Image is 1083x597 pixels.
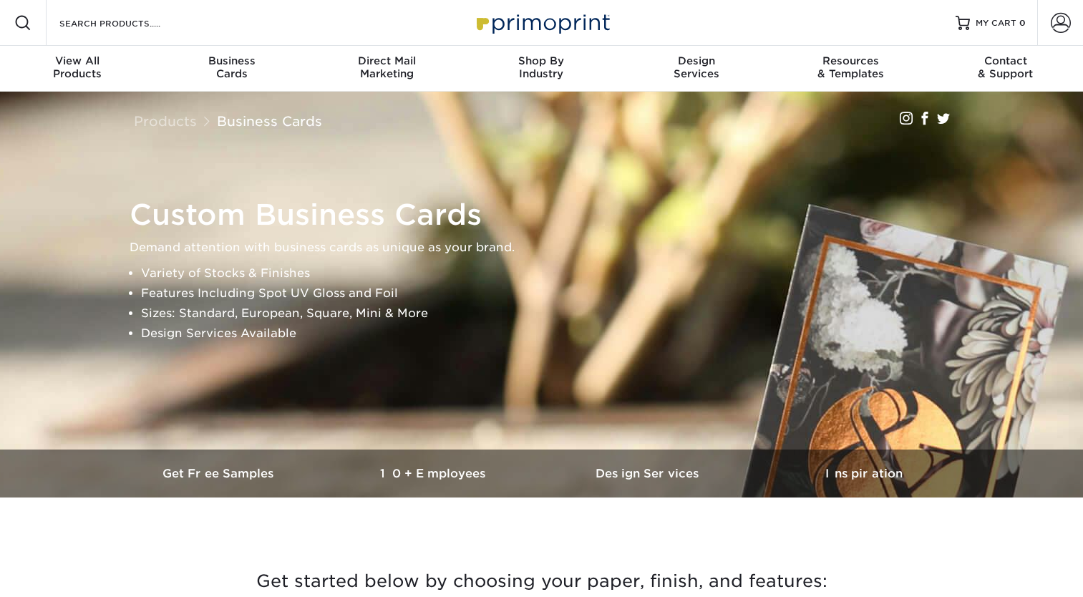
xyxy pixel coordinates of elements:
[470,7,613,38] img: Primoprint
[619,46,774,92] a: DesignServices
[774,54,928,80] div: & Templates
[774,46,928,92] a: Resources& Templates
[217,113,322,129] a: Business Cards
[464,54,618,80] div: Industry
[155,46,309,92] a: BusinessCards
[130,238,967,258] p: Demand attention with business cards as unique as your brand.
[327,450,542,497] a: 10+ Employees
[619,54,774,67] span: Design
[134,113,197,129] a: Products
[619,54,774,80] div: Services
[309,54,464,80] div: Marketing
[130,198,967,232] h1: Custom Business Cards
[58,14,198,31] input: SEARCH PRODUCTS.....
[112,467,327,480] h3: Get Free Samples
[141,283,967,304] li: Features Including Spot UV Gloss and Foil
[112,450,327,497] a: Get Free Samples
[141,304,967,324] li: Sizes: Standard, European, Square, Mini & More
[928,54,1083,80] div: & Support
[757,467,971,480] h3: Inspiration
[309,46,464,92] a: Direct MailMarketing
[757,450,971,497] a: Inspiration
[464,46,618,92] a: Shop ByIndustry
[542,450,757,497] a: Design Services
[928,54,1083,67] span: Contact
[1019,18,1026,28] span: 0
[155,54,309,80] div: Cards
[774,54,928,67] span: Resources
[976,17,1016,29] span: MY CART
[464,54,618,67] span: Shop By
[928,46,1083,92] a: Contact& Support
[542,467,757,480] h3: Design Services
[309,54,464,67] span: Direct Mail
[141,263,967,283] li: Variety of Stocks & Finishes
[155,54,309,67] span: Business
[327,467,542,480] h3: 10+ Employees
[141,324,967,344] li: Design Services Available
